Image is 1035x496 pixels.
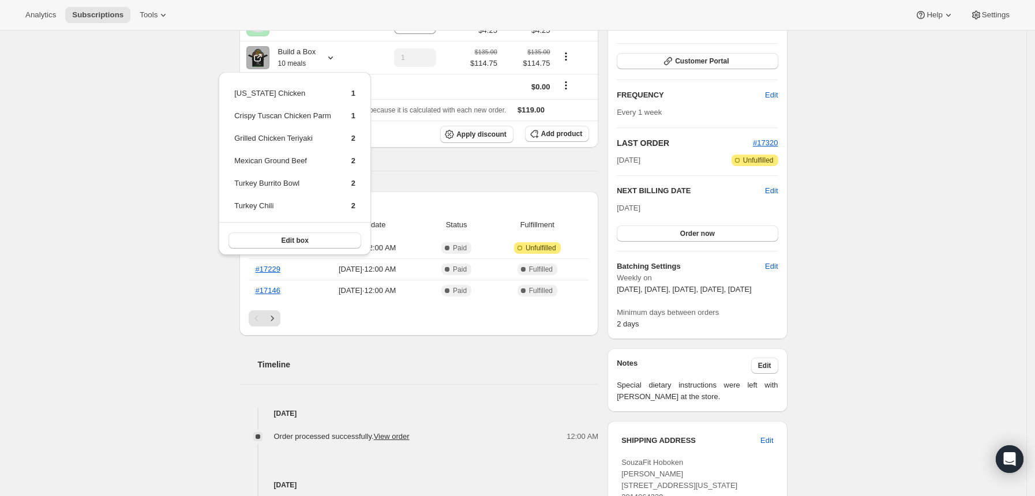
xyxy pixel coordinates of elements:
[374,432,410,441] a: View order
[527,48,550,55] small: $135.00
[440,126,513,143] button: Apply discount
[351,111,355,120] span: 1
[351,89,355,97] span: 1
[743,156,774,165] span: Unfulfilled
[65,7,130,23] button: Subscriptions
[256,286,280,295] a: #17146
[758,257,785,276] button: Edit
[234,110,332,131] td: Crispy Tuscan Chicken Parm
[680,229,715,238] span: Order now
[531,82,550,91] span: $0.00
[351,134,355,142] span: 2
[617,108,662,117] span: Every 1 week
[427,219,486,231] span: Status
[765,261,778,272] span: Edit
[351,179,355,187] span: 2
[557,79,575,92] button: Shipping actions
[760,435,773,446] span: Edit
[256,265,280,273] a: #17229
[246,106,507,114] span: Sales tax (if applicable) is not displayed because it is calculated with each new order.
[228,232,361,249] button: Edit box
[617,89,765,101] h2: FREQUENCY
[908,7,961,23] button: Help
[617,272,778,284] span: Weekly on
[758,86,785,104] button: Edit
[567,431,598,442] span: 12:00 AM
[982,10,1010,20] span: Settings
[249,310,590,326] nav: Pagination
[617,307,778,318] span: Minimum days between orders
[269,46,316,69] div: Build a Box
[234,155,332,176] td: Mexican Ground Beef
[617,155,640,166] span: [DATE]
[617,379,778,403] span: Special dietary instructions were left with [PERSON_NAME] at the store.
[525,126,589,142] button: Add product
[456,130,507,139] span: Apply discount
[621,435,760,446] h3: SHIPPING ADDRESS
[239,479,599,491] h4: [DATE]
[246,46,269,69] img: product img
[249,201,590,212] h2: Payment attempts
[504,58,550,69] span: $114.75
[140,10,157,20] span: Tools
[617,185,765,197] h2: NEXT BILLING DATE
[753,138,778,147] a: #17320
[351,156,355,165] span: 2
[996,445,1023,473] div: Open Intercom Messenger
[258,359,599,370] h2: Timeline
[133,7,176,23] button: Tools
[526,243,556,253] span: Unfulfilled
[18,7,63,23] button: Analytics
[453,265,467,274] span: Paid
[751,358,778,374] button: Edit
[25,10,56,20] span: Analytics
[274,432,410,441] span: Order processed successfully.
[72,10,123,20] span: Subscriptions
[475,48,497,55] small: $135.00
[541,129,582,138] span: Add product
[675,57,729,66] span: Customer Portal
[617,137,753,149] h2: LAST ORDER
[517,106,545,114] span: $119.00
[557,50,575,63] button: Product actions
[234,200,332,221] td: Turkey Chili
[281,236,308,245] span: Edit box
[478,25,497,36] span: $4.25
[314,285,421,296] span: [DATE] · 12:00 AM
[234,132,332,153] td: Grilled Chicken Teriyaki
[927,10,942,20] span: Help
[753,137,778,149] button: #17320
[234,177,332,198] td: Turkey Burrito Bowl
[963,7,1017,23] button: Settings
[470,58,497,69] span: $114.75
[765,185,778,197] button: Edit
[617,226,778,242] button: Order now
[239,408,599,419] h4: [DATE]
[617,261,765,272] h6: Batching Settings
[529,286,553,295] span: Fulfilled
[617,204,640,212] span: [DATE]
[234,87,332,108] td: [US_STATE] Chicken
[453,243,467,253] span: Paid
[351,201,355,210] span: 2
[278,59,306,67] small: 10 meals
[617,358,751,374] h3: Notes
[453,286,467,295] span: Paid
[504,25,550,36] span: $4.25
[314,264,421,275] span: [DATE] · 12:00 AM
[753,431,780,450] button: Edit
[492,219,582,231] span: Fulfillment
[264,310,280,326] button: Next
[617,320,639,328] span: 2 days
[529,265,553,274] span: Fulfilled
[765,89,778,101] span: Edit
[617,53,778,69] button: Customer Portal
[758,361,771,370] span: Edit
[617,285,752,294] span: [DATE], [DATE], [DATE], [DATE], [DATE]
